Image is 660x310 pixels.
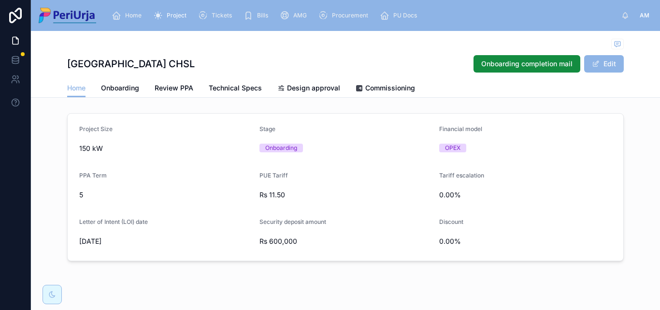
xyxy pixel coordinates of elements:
[439,172,484,179] span: Tariff escalation
[439,236,612,246] span: 0.00%
[125,12,142,19] span: Home
[277,79,340,99] a: Design approval
[259,125,275,133] span: Stage
[332,12,368,19] span: Procurement
[316,7,375,24] a: Procurement
[39,8,96,23] img: App logo
[439,190,612,200] span: 0.00%
[259,218,326,225] span: Security deposit amount
[293,12,307,19] span: AMG
[109,7,148,24] a: Home
[101,79,139,99] a: Onboarding
[104,5,621,26] div: scrollable content
[79,144,252,153] span: 150 kW
[212,12,232,19] span: Tickets
[640,12,649,19] span: AM
[259,172,288,179] span: PUE Tariff
[67,83,86,93] span: Home
[445,144,460,152] div: OPEX
[356,79,415,99] a: Commissioning
[101,83,139,93] span: Onboarding
[150,7,193,24] a: Project
[155,79,193,99] a: Review PPA
[195,7,239,24] a: Tickets
[287,83,340,93] span: Design approval
[481,59,573,69] span: Onboarding completion mail
[365,83,415,93] span: Commissioning
[265,144,297,152] div: Onboarding
[259,236,432,246] span: Rs 600,000
[241,7,275,24] a: Bills
[473,55,580,73] button: Onboarding completion mail
[79,218,148,225] span: Letter of Intent (LOI) date
[209,79,262,99] a: Technical Specs
[79,172,107,179] span: PPA Term
[79,236,252,246] span: [DATE]
[79,125,113,133] span: Project Size
[155,83,193,93] span: Review PPA
[67,57,195,71] h1: [GEOGRAPHIC_DATA] CHSL
[277,7,314,24] a: AMG
[259,190,432,200] span: Rs 11.50
[584,55,624,73] button: Edit
[79,190,252,200] span: 5
[209,83,262,93] span: Technical Specs
[393,12,417,19] span: PU Docs
[167,12,187,19] span: Project
[67,79,86,98] a: Home
[257,12,268,19] span: Bills
[377,7,424,24] a: PU Docs
[439,218,463,225] span: Discount
[439,125,482,133] span: Financial model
